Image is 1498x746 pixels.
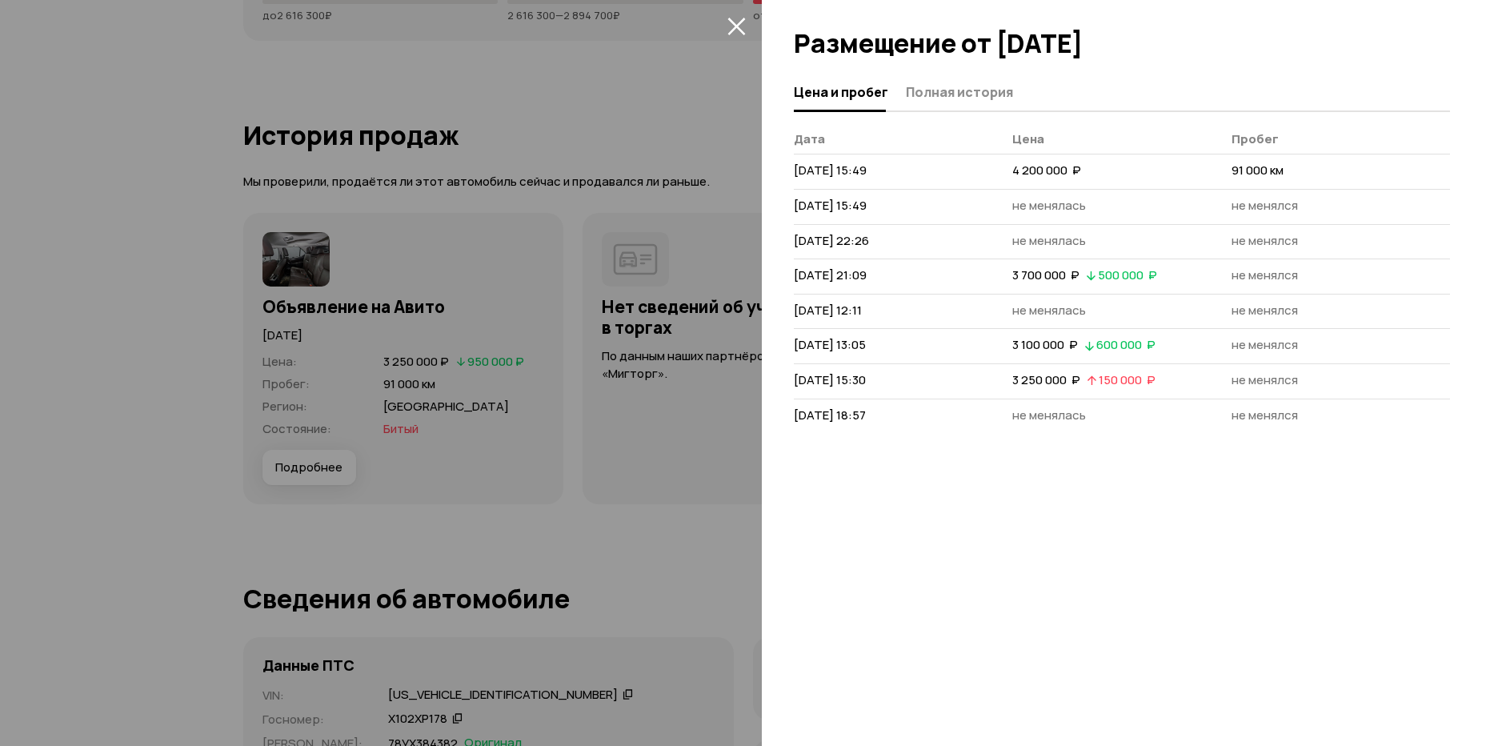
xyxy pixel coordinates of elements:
span: не менялся [1232,232,1298,249]
span: не менялся [1232,407,1298,423]
button: закрыть [723,13,749,38]
span: не менялся [1232,302,1298,319]
span: Цена и пробег [794,84,888,100]
span: не менялась [1012,302,1086,319]
span: 91 000 км [1232,162,1284,178]
span: [DATE] 12:11 [794,302,862,319]
span: 3 700 000 ₽ [1012,267,1079,283]
span: 150 000 ₽ [1099,371,1156,388]
span: не менялся [1232,197,1298,214]
span: Дата [794,130,825,147]
span: [DATE] 22:26 [794,232,869,249]
span: 3 250 000 ₽ [1012,371,1080,388]
span: [DATE] 15:30 [794,371,866,388]
span: [DATE] 15:49 [794,197,867,214]
span: 600 000 ₽ [1096,336,1156,353]
span: [DATE] 15:49 [794,162,867,178]
span: не менялся [1232,267,1298,283]
span: не менялась [1012,407,1086,423]
span: 4 200 000 ₽ [1012,162,1081,178]
span: [DATE] 13:05 [794,336,866,353]
span: не менялся [1232,336,1298,353]
span: не менялась [1012,232,1086,249]
span: 500 000 ₽ [1098,267,1157,283]
span: 3 100 000 ₽ [1012,336,1078,353]
span: Полная история [906,84,1013,100]
span: Пробег [1232,130,1279,147]
span: Цена [1012,130,1044,147]
span: [DATE] 18:57 [794,407,866,423]
span: не менялся [1232,371,1298,388]
span: не менялась [1012,197,1086,214]
span: [DATE] 21:09 [794,267,867,283]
